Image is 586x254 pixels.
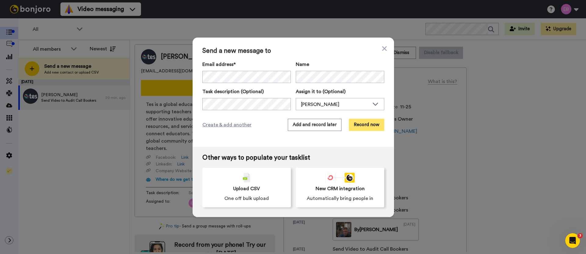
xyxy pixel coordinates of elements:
[325,173,355,183] div: animation
[565,233,580,248] iframe: Intercom live chat
[288,119,342,131] button: Add and record later
[296,88,384,95] label: Assign it to (Optional)
[578,233,583,238] span: 3
[224,195,269,202] span: One off bulk upload
[243,173,250,183] img: csv-grey.png
[301,101,369,108] div: [PERSON_NAME]
[296,61,309,68] span: Name
[233,185,260,192] span: Upload CSV
[202,121,251,129] span: Create & add another
[202,88,291,95] label: Task description (Optional)
[316,185,365,192] span: New CRM integration
[349,119,384,131] button: Record now
[202,61,291,68] label: Email address*
[202,47,384,55] span: Send a new message to
[202,154,384,161] span: Other ways to populate your tasklist
[307,195,373,202] span: Automatically bring people in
